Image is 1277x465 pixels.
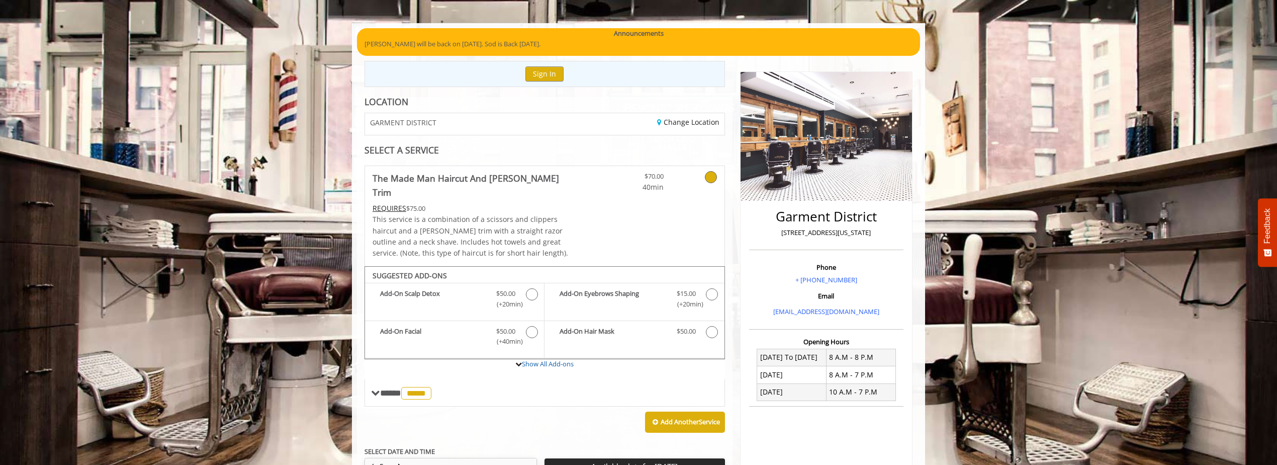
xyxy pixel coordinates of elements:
td: 8 A.M - 8 P.M [826,349,895,366]
button: Feedback - Show survey [1258,198,1277,267]
label: Add-On Eyebrows Shaping [550,288,719,312]
div: The Made Man Haircut And Beard Trim Add-onS [364,266,725,360]
span: (+40min ) [491,336,521,347]
td: 8 A.M - 7 P.M [826,366,895,383]
span: $50.00 [677,326,696,337]
a: Change Location [657,117,719,127]
b: The Made Man Haircut And [PERSON_NAME] Trim [373,171,575,199]
p: [PERSON_NAME] will be back on [DATE]. Sod is Back [DATE]. [364,39,913,49]
td: [DATE] To [DATE] [757,349,827,366]
span: GARMENT DISTRICT [370,119,436,126]
span: This service needs some Advance to be paid before we block your appointment [373,203,406,213]
span: (+20min ) [491,299,521,309]
span: $50.00 [496,288,515,299]
label: Add-On Scalp Detox [370,288,539,312]
a: + [PHONE_NUMBER] [795,275,857,284]
b: Add Another Service [661,417,720,426]
b: Add-On Eyebrows Shaping [560,288,666,309]
td: 10 A.M - 7 P.M [826,383,895,401]
b: Add-On Scalp Detox [380,288,486,309]
h3: Phone [752,264,901,271]
span: Feedback [1263,208,1272,244]
span: 40min [604,182,664,193]
h2: Garment District [752,209,901,224]
a: $70.00 [604,166,664,193]
h3: Email [752,292,901,299]
div: SELECT A SERVICE [364,145,725,155]
button: Sign In [525,66,564,81]
td: [DATE] [757,383,827,401]
span: (+20min ) [671,299,701,309]
label: Add-On Hair Mask [550,326,719,341]
p: This service is a combination of a scissors and clippers haircut and a [PERSON_NAME] trim with a ... [373,214,575,259]
span: $15.00 [677,288,696,299]
span: $50.00 [496,326,515,337]
p: [STREET_ADDRESS][US_STATE] [752,227,901,238]
a: Show All Add-ons [522,359,574,368]
a: [EMAIL_ADDRESS][DOMAIN_NAME] [773,307,879,316]
b: Add-On Facial [380,326,486,347]
h3: Opening Hours [749,338,903,345]
b: LOCATION [364,96,408,108]
div: $75.00 [373,203,575,214]
b: Add-On Hair Mask [560,326,666,338]
b: SUGGESTED ADD-ONS [373,271,447,280]
b: Announcements [614,28,664,39]
td: [DATE] [757,366,827,383]
b: SELECT DATE AND TIME [364,447,435,456]
button: Add AnotherService [645,412,725,433]
label: Add-On Facial [370,326,539,350]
